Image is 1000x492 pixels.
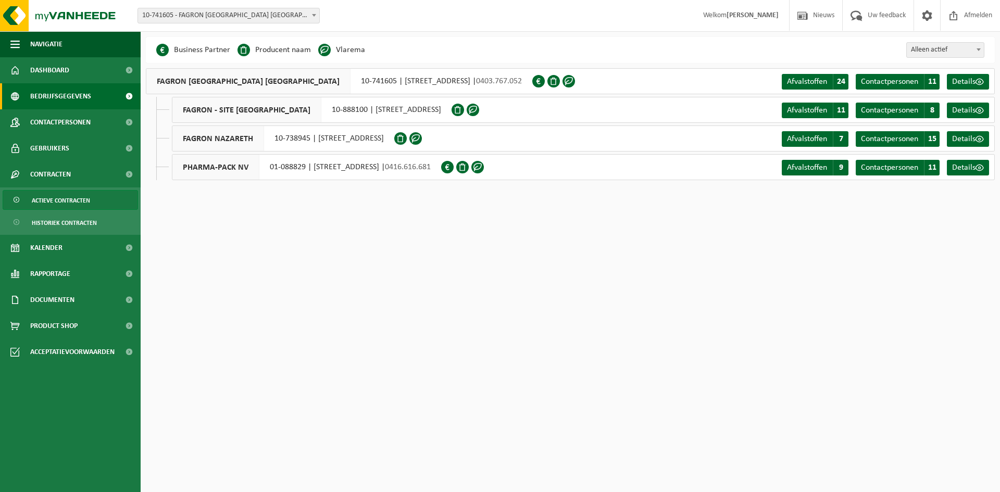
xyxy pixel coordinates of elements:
span: Contactpersonen [30,109,91,135]
span: PHARMA-PACK NV [172,155,259,180]
span: Afvalstoffen [787,78,827,86]
li: Business Partner [156,42,230,58]
span: Product Shop [30,313,78,339]
span: Dashboard [30,57,69,83]
a: Contactpersonen 11 [856,74,940,90]
a: Details [947,131,989,147]
a: Details [947,160,989,175]
div: 10-738945 | [STREET_ADDRESS] [172,125,394,152]
a: Details [947,103,989,118]
span: Contactpersonen [861,135,918,143]
span: Acceptatievoorwaarden [30,339,115,365]
span: Details [952,163,976,172]
a: Afvalstoffen 24 [782,74,848,90]
span: 11 [924,74,940,90]
span: 0416.616.681 [385,163,431,171]
span: 9 [833,160,848,175]
span: Details [952,106,976,115]
a: Contactpersonen 15 [856,131,940,147]
span: 8 [924,103,940,118]
a: Contactpersonen 8 [856,103,940,118]
span: Contactpersonen [861,163,918,172]
span: FAGRON - SITE [GEOGRAPHIC_DATA] [172,97,321,122]
div: 10-741605 | [STREET_ADDRESS] | [146,68,532,94]
span: Contactpersonen [861,106,918,115]
a: Afvalstoffen 9 [782,160,848,175]
span: Contracten [30,161,71,187]
span: Alleen actief [906,42,984,58]
a: Afvalstoffen 11 [782,103,848,118]
div: 01-088829 | [STREET_ADDRESS] | [172,154,441,180]
span: Gebruikers [30,135,69,161]
span: Documenten [30,287,74,313]
div: 10-888100 | [STREET_ADDRESS] [172,97,452,123]
span: Actieve contracten [32,191,90,210]
a: Details [947,74,989,90]
span: Details [952,135,976,143]
span: Afvalstoffen [787,163,827,172]
span: FAGRON [GEOGRAPHIC_DATA] [GEOGRAPHIC_DATA] [146,69,351,94]
span: Alleen actief [907,43,984,57]
span: 10-741605 - FAGRON BELGIUM NV - NAZARETH [137,8,320,23]
strong: [PERSON_NAME] [727,11,779,19]
span: 7 [833,131,848,147]
a: Actieve contracten [3,190,138,210]
a: Afvalstoffen 7 [782,131,848,147]
span: Afvalstoffen [787,106,827,115]
a: Contactpersonen 11 [856,160,940,175]
span: FAGRON NAZARETH [172,126,264,151]
span: 15 [924,131,940,147]
span: Navigatie [30,31,63,57]
span: Rapportage [30,261,70,287]
li: Vlarema [318,42,365,58]
span: Bedrijfsgegevens [30,83,91,109]
span: 24 [833,74,848,90]
span: Details [952,78,976,86]
span: Historiek contracten [32,213,97,233]
span: Afvalstoffen [787,135,827,143]
span: 0403.767.052 [476,77,522,85]
span: Kalender [30,235,63,261]
span: 11 [833,103,848,118]
li: Producent naam [238,42,311,58]
span: 10-741605 - FAGRON BELGIUM NV - NAZARETH [138,8,319,23]
span: 11 [924,160,940,175]
a: Historiek contracten [3,212,138,232]
span: Contactpersonen [861,78,918,86]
